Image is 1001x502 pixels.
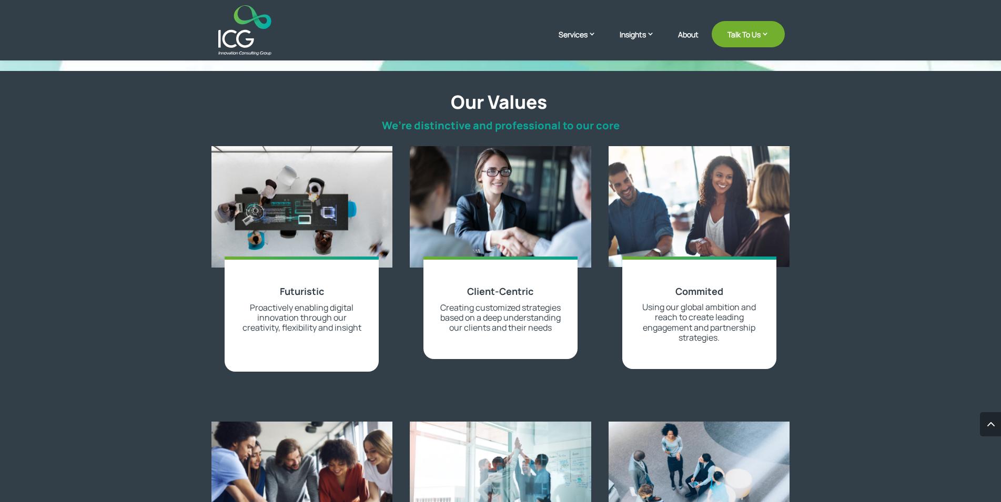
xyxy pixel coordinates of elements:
span: Using our global ambition and reach to create leading engagement and partnership strategies. [642,301,756,343]
a: Services [559,29,606,55]
img: client-centric 1 [410,146,591,267]
img: committed 1 (2) [609,146,790,267]
iframe: Chat Widget [948,452,1001,502]
span: Creating customized strategies based on a deep understanding our clients and their needs​ [440,302,561,333]
a: Insights [620,29,665,55]
a: Talk To Us [712,21,785,47]
a: About [678,30,699,55]
span: Commited [675,285,723,298]
span: Proactively enabling digital innovation through our creativity, flexibility and insight [242,302,361,333]
img: ICG [218,5,271,55]
span: Futuristic [280,285,324,298]
h2: Our Values [213,91,785,118]
p: We’re distinctive and professional to our core [217,119,785,132]
img: Futuristic (1) 1 [211,146,393,267]
span: Client-Centric [467,285,533,298]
